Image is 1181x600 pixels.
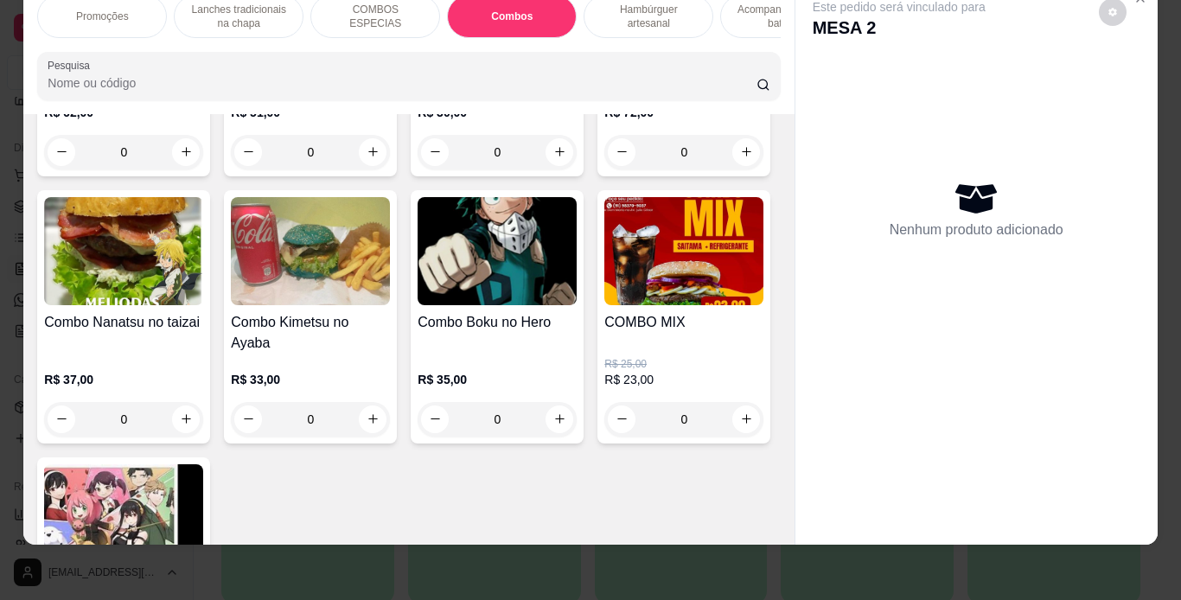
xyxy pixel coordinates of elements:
h4: Combo Nanatsu no taizai [44,312,203,333]
label: Pesquisa [48,58,96,73]
img: product-image [231,197,390,305]
h4: COMBO MIX [604,312,763,333]
p: R$ 33,00 [231,371,390,388]
p: Acompanhamentos ( batata ) [735,3,835,30]
img: product-image [604,197,763,305]
p: COMBOS ESPECIAS [325,3,425,30]
p: Combos [491,10,533,23]
img: product-image [44,464,203,572]
p: R$ 37,00 [44,371,203,388]
img: product-image [418,197,577,305]
p: Hambúrguer artesanal [598,3,699,30]
h4: Combo Boku no Hero [418,312,577,333]
h4: Combo Kimetsu no Ayaba [231,312,390,354]
p: R$ 25,00 [604,357,763,371]
p: Promoções [76,10,129,23]
p: MESA 2 [813,16,986,40]
p: R$ 23,00 [604,371,763,388]
input: Pesquisa [48,74,756,92]
img: product-image [44,197,203,305]
p: Lanches tradicionais na chapa [188,3,289,30]
p: Nenhum produto adicionado [890,220,1063,240]
p: R$ 35,00 [418,371,577,388]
